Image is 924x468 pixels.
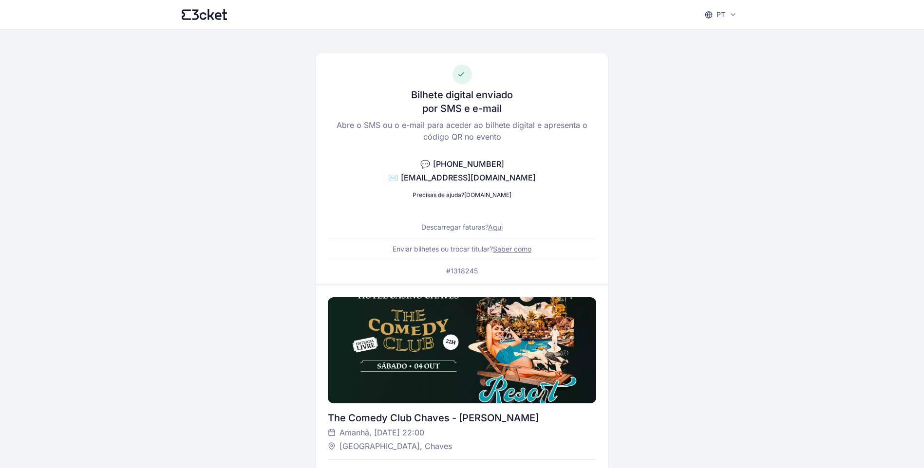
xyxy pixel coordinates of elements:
[422,102,502,115] h3: por SMS e e-mail
[433,159,504,169] span: [PHONE_NUMBER]
[488,223,503,231] a: Aqui
[493,245,531,253] a: Saber como
[388,173,398,182] span: ✉️
[328,119,596,143] p: Abre o SMS ou o e-mail para aceder ao bilhete digital e apresenta o código QR no evento
[339,427,424,438] span: Amanhã, [DATE] 22:00
[413,191,464,198] span: Precisas de ajuda?
[411,88,513,102] h3: Bilhete digital enviado
[328,411,596,425] div: The Comedy Club Chaves - [PERSON_NAME]
[464,191,511,198] a: [DOMAIN_NAME]
[339,440,452,452] span: [GEOGRAPHIC_DATA], Chaves
[420,159,430,169] span: 💬
[421,222,503,232] p: Descarregar faturas?
[446,266,478,276] p: #1318245
[393,244,531,254] p: Enviar bilhetes ou trocar titular?
[401,173,536,182] span: [EMAIL_ADDRESS][DOMAIN_NAME]
[717,10,725,19] p: pt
